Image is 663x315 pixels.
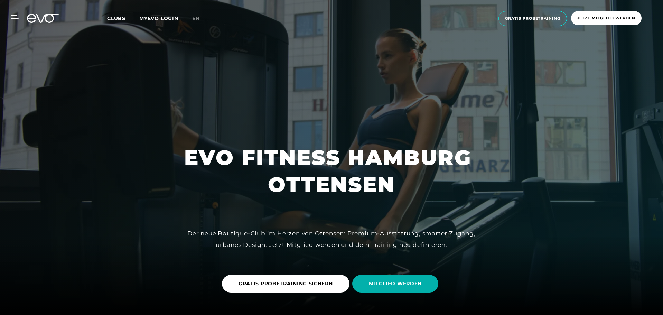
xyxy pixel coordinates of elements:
[107,15,125,21] span: Clubs
[239,280,333,287] span: GRATIS PROBETRAINING SICHERN
[192,15,200,21] span: en
[352,270,441,298] a: MITGLIED WERDEN
[577,15,635,21] span: Jetzt Mitglied werden
[176,228,487,250] div: Der neue Boutique-Club im Herzen von Ottensen: Premium-Ausstattung, smarter Zugang, urbanes Desig...
[569,11,644,26] a: Jetzt Mitglied werden
[139,15,178,21] a: MYEVO LOGIN
[369,280,422,287] span: MITGLIED WERDEN
[496,11,569,26] a: Gratis Probetraining
[107,15,139,21] a: Clubs
[505,16,560,21] span: Gratis Probetraining
[222,270,352,298] a: GRATIS PROBETRAINING SICHERN
[192,15,208,22] a: en
[184,144,479,198] h1: EVO FITNESS HAMBURG OTTENSEN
